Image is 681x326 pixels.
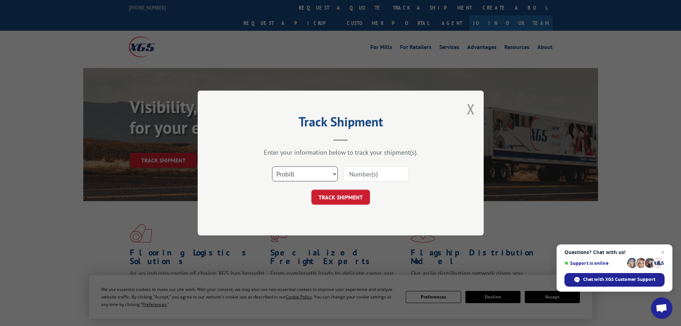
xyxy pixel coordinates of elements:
[583,276,655,283] span: Chat with XGS Customer Support
[343,166,409,181] input: Number(s)
[651,297,672,319] div: Open chat
[467,99,475,118] button: Close modal
[311,190,370,205] button: TRACK SHIPMENT
[564,273,665,287] div: Chat with XGS Customer Support
[233,117,448,130] h2: Track Shipment
[564,249,665,255] span: Questions? Chat with us!
[564,261,625,266] span: Support is online
[233,148,448,156] div: Enter your information below to track your shipment(s).
[658,248,667,257] span: Close chat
